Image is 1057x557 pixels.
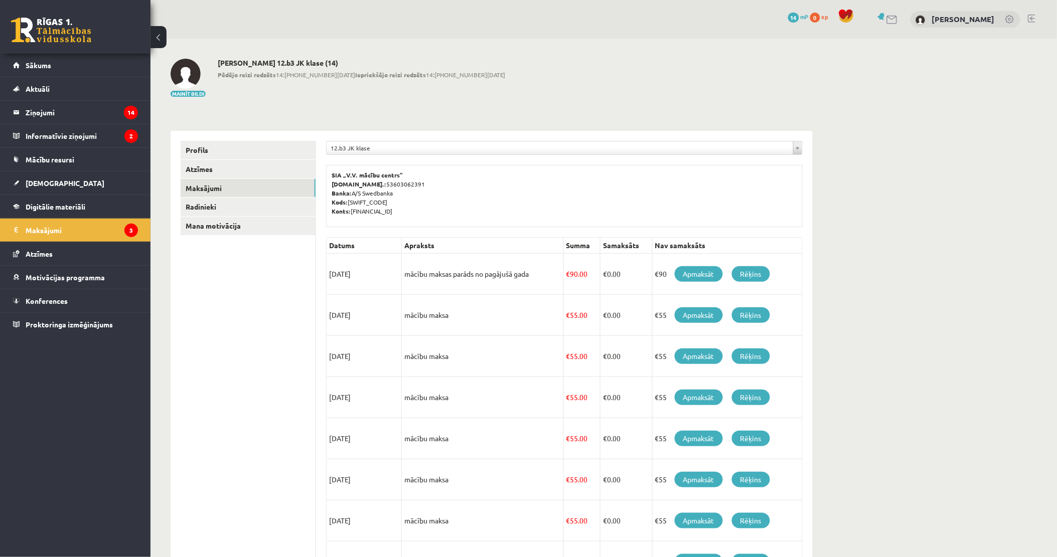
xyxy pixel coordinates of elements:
[13,219,138,242] a: Maksājumi3
[566,269,570,278] span: €
[603,269,607,278] span: €
[603,475,607,484] span: €
[26,155,74,164] span: Mācību resursi
[801,13,809,21] span: mP
[218,59,505,67] h2: [PERSON_NAME] 12.b3 JK klase (14)
[124,224,138,237] i: 3
[171,91,206,97] button: Mainīt bildi
[788,13,809,21] a: 14 mP
[402,418,564,459] td: mācību maksa
[603,393,607,402] span: €
[600,459,652,500] td: 0.00
[652,459,802,500] td: €55
[26,296,68,305] span: Konferences
[402,336,564,377] td: mācību maksa
[13,242,138,265] a: Atzīmes
[675,472,723,487] a: Apmaksāt
[402,295,564,336] td: mācību maksa
[810,13,820,23] span: 0
[181,179,316,198] a: Maksājumi
[566,310,570,319] span: €
[327,377,402,418] td: [DATE]
[13,289,138,312] a: Konferences
[13,54,138,77] a: Sākums
[327,418,402,459] td: [DATE]
[181,198,316,216] a: Radinieki
[563,336,600,377] td: 55.00
[732,513,770,528] a: Rēķins
[600,336,652,377] td: 0.00
[327,500,402,541] td: [DATE]
[13,148,138,171] a: Mācību resursi
[181,160,316,178] a: Atzīmes
[732,307,770,323] a: Rēķins
[603,516,607,525] span: €
[26,219,138,242] legend: Maksājumi
[332,198,348,206] b: Kods:
[822,13,828,21] span: xp
[563,459,600,500] td: 55.00
[603,310,607,319] span: €
[600,295,652,336] td: 0.00
[402,254,564,295] td: mācību maksas parāds no pagājušā gada
[332,180,386,188] b: [DOMAIN_NAME].:
[675,390,723,405] a: Apmaksāt
[331,141,789,154] span: 12.b3 JK klase
[916,15,926,25] img: Kristiāns Tirzītis
[566,393,570,402] span: €
[563,238,600,254] th: Summa
[181,141,316,159] a: Profils
[652,336,802,377] td: €55
[402,238,564,254] th: Apraksts
[218,71,276,79] b: Pēdējo reizi redzēts
[402,459,564,500] td: mācību maksa
[732,390,770,405] a: Rēķins
[13,313,138,336] a: Proktoringa izmēģinājums
[26,178,104,188] span: [DEMOGRAPHIC_DATA]
[675,348,723,364] a: Apmaksāt
[11,18,91,43] a: Rīgas 1. Tālmācības vidusskola
[327,459,402,500] td: [DATE]
[600,500,652,541] td: 0.00
[26,273,105,282] span: Motivācijas programma
[810,13,833,21] a: 0 xp
[124,129,138,143] i: 2
[13,195,138,218] a: Digitālie materiāli
[566,516,570,525] span: €
[732,348,770,364] a: Rēķins
[26,124,138,147] legend: Informatīvie ziņojumi
[563,500,600,541] td: 55.00
[732,472,770,487] a: Rēķins
[566,351,570,360] span: €
[563,295,600,336] td: 55.00
[675,307,723,323] a: Apmaksāt
[788,13,799,23] span: 14
[563,377,600,418] td: 55.00
[332,189,352,197] b: Banka:
[732,431,770,446] a: Rēķins
[932,14,995,24] a: [PERSON_NAME]
[332,207,351,215] b: Konts:
[603,434,607,443] span: €
[13,266,138,289] a: Motivācijas programma
[402,500,564,541] td: mācību maksa
[603,351,607,360] span: €
[675,431,723,446] a: Apmaksāt
[124,106,138,119] i: 14
[327,254,402,295] td: [DATE]
[13,77,138,100] a: Aktuāli
[566,475,570,484] span: €
[652,295,802,336] td: €55
[600,238,652,254] th: Samaksāts
[327,295,402,336] td: [DATE]
[652,238,802,254] th: Nav samaksāts
[218,70,505,79] span: 14:[PHONE_NUMBER][DATE] 14:[PHONE_NUMBER][DATE]
[327,238,402,254] th: Datums
[402,377,564,418] td: mācību maksa
[563,254,600,295] td: 90.00
[652,377,802,418] td: €55
[26,61,51,70] span: Sākums
[26,84,50,93] span: Aktuāli
[13,101,138,124] a: Ziņojumi14
[675,266,723,282] a: Apmaksāt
